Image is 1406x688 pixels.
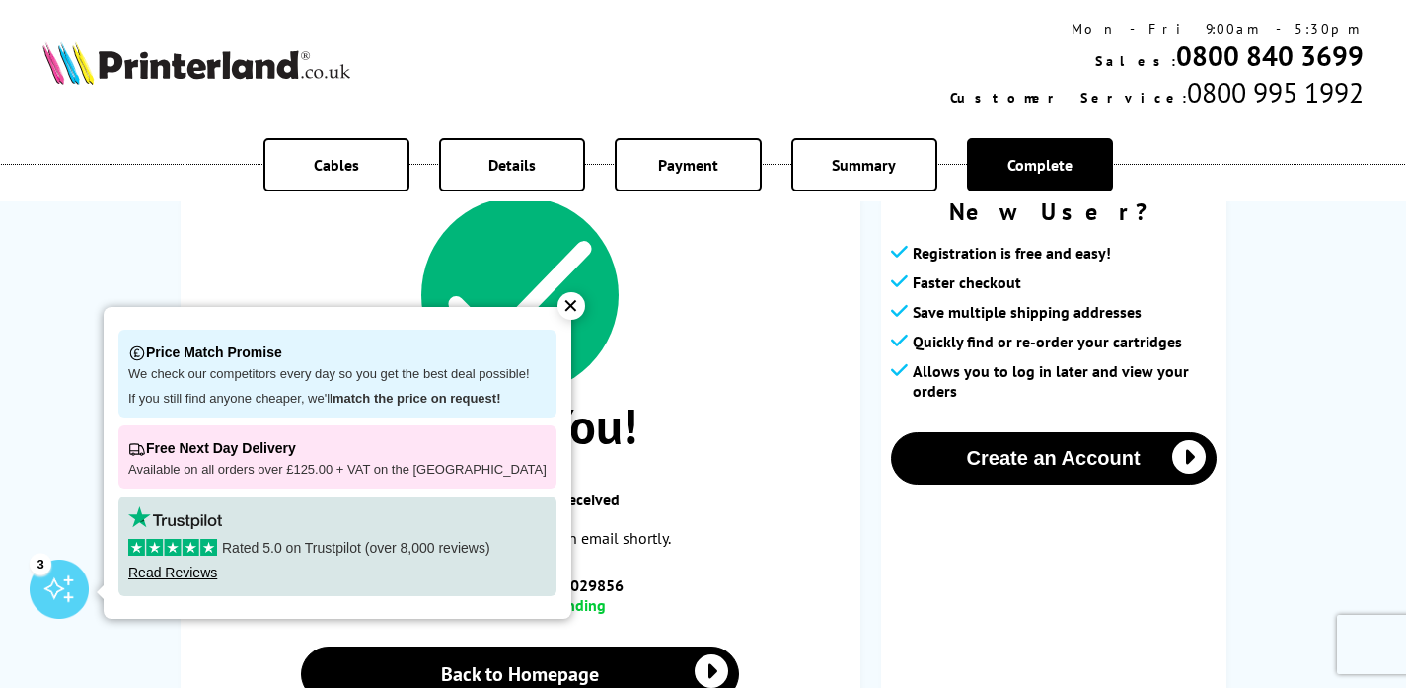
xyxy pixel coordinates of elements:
[128,391,547,408] p: If you still find anyone cheaper, we'll
[913,361,1217,401] span: Allows you to log in later and view your orders
[1007,155,1073,175] span: Complete
[1176,38,1364,74] a: 0800 840 3699
[913,332,1182,351] span: Quickly find or re-order your cartridges
[30,553,51,574] div: 3
[128,340,547,366] p: Price Match Promise
[551,595,606,615] span: Pending
[891,432,1217,485] button: Create an Account
[128,539,217,556] img: stars-5.svg
[1095,52,1176,70] span: Sales:
[128,539,547,557] p: Rated 5.0 on Trustpilot (over 8,000 reviews)
[314,155,359,175] span: Cables
[832,155,896,175] span: Summary
[557,292,585,320] div: ✕
[561,575,624,595] b: 3029856
[128,565,217,580] a: Read Reviews
[128,435,547,462] p: Free Next Day Delivery
[913,302,1142,322] span: Save multiple shipping addresses
[913,272,1021,292] span: Faster checkout
[913,243,1111,263] span: Registration is free and easy!
[128,506,222,529] img: trustpilot rating
[128,462,547,479] p: Available on all orders over £125.00 + VAT on the [GEOGRAPHIC_DATA]
[658,155,718,175] span: Payment
[950,20,1364,38] div: Mon - Fri 9:00am - 5:30pm
[891,196,1217,227] span: New User?
[128,366,547,383] p: We check our competitors every day so you get the best deal possible!
[1187,74,1364,111] span: 0800 995 1992
[950,89,1187,107] span: Customer Service:
[488,155,536,175] span: Details
[42,41,350,85] img: Printerland Logo
[333,391,500,406] strong: match the price on request!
